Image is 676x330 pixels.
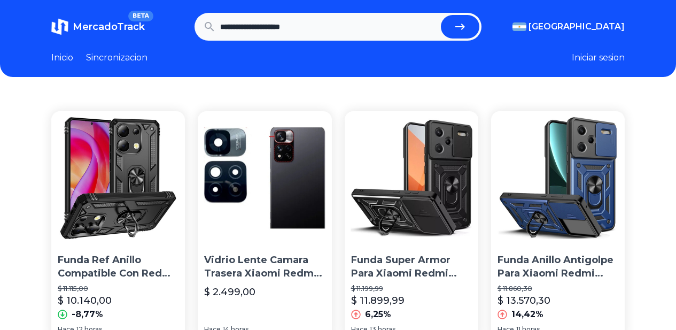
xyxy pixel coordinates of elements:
a: MercadoTrackBETA [51,18,145,35]
p: $ 10.140,00 [58,293,112,308]
p: Funda Ref Anillo Compatible Con Redmi Note 13 Pro+ Plus 5g [58,254,178,280]
span: MercadoTrack [73,21,145,33]
p: 6,25% [365,308,391,321]
p: $ 2.499,00 [204,285,255,300]
img: Funda Super Armor Para Xiaomi Redmi Note 13 Pro+ Plus 5g [345,111,478,245]
p: $ 11.860,30 [498,285,618,293]
p: Vidrio Lente Camara Trasera Xiaomi Redmi Note 11 Pro Plus 5g [204,254,325,280]
img: Funda Ref Anillo Compatible Con Redmi Note 13 Pro+ Plus 5g [51,111,185,245]
span: [GEOGRAPHIC_DATA] [529,20,625,33]
p: $ 11.199,99 [351,285,472,293]
p: $ 13.570,30 [498,293,550,308]
img: Funda Anillo Antigolpe Para Xiaomi Redmi Note 13 Pro Plus 5g [491,111,625,245]
button: [GEOGRAPHIC_DATA] [512,20,625,33]
img: MercadoTrack [51,18,68,35]
a: Inicio [51,51,73,64]
img: Argentina [512,22,526,31]
p: $ 11.115,00 [58,285,178,293]
p: -8,77% [72,308,103,321]
a: Sincronizacion [86,51,147,64]
p: Funda Super Armor Para Xiaomi Redmi Note 13 Pro+ Plus 5g [351,254,472,280]
p: $ 11.899,99 [351,293,405,308]
p: 14,42% [511,308,543,321]
img: Vidrio Lente Camara Trasera Xiaomi Redmi Note 11 Pro Plus 5g [198,111,331,245]
p: Funda Anillo Antigolpe Para Xiaomi Redmi Note 13 Pro Plus 5g [498,254,618,280]
button: Iniciar sesion [572,51,625,64]
span: BETA [128,11,153,21]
